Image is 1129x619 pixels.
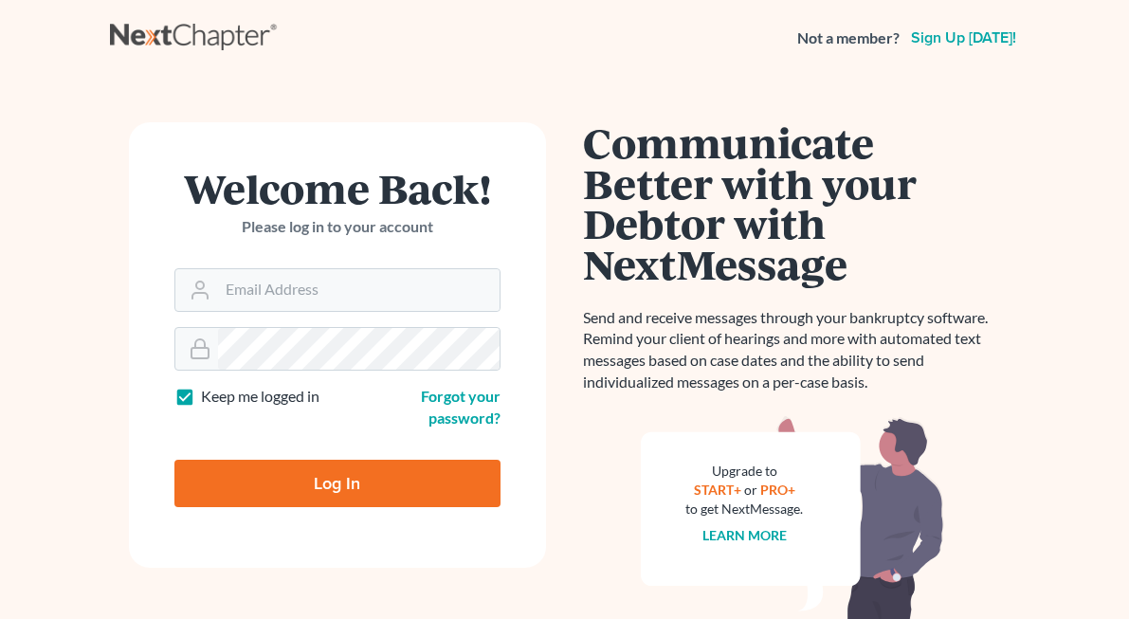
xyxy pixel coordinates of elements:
[174,168,501,209] h1: Welcome Back!
[201,386,319,408] label: Keep me logged in
[584,122,1001,284] h1: Communicate Better with your Debtor with NextMessage
[907,30,1020,46] a: Sign up [DATE]!
[174,460,501,507] input: Log In
[686,462,804,481] div: Upgrade to
[218,269,500,311] input: Email Address
[744,482,757,498] span: or
[174,216,501,238] p: Please log in to your account
[702,527,787,543] a: Learn more
[760,482,795,498] a: PRO+
[421,387,501,427] a: Forgot your password?
[797,27,900,49] strong: Not a member?
[686,500,804,519] div: to get NextMessage.
[694,482,741,498] a: START+
[584,307,1001,393] p: Send and receive messages through your bankruptcy software. Remind your client of hearings and mo...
